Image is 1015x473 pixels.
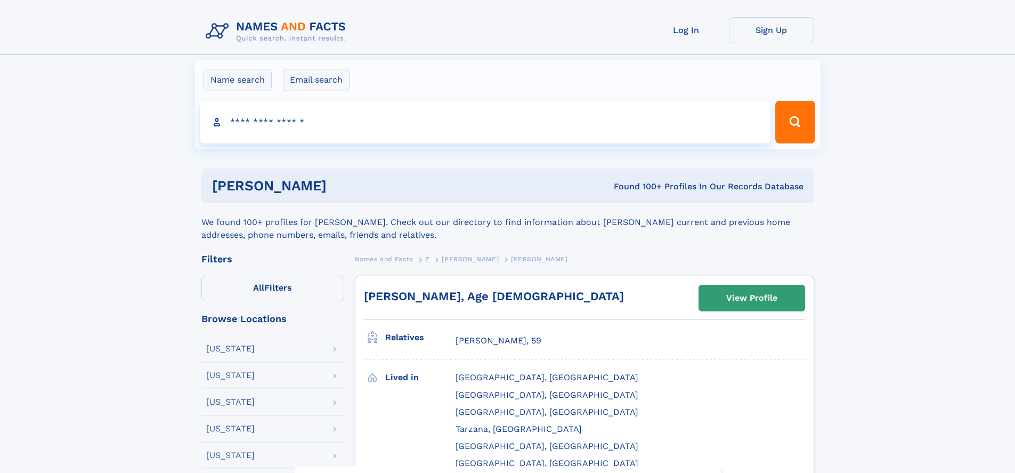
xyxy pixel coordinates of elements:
div: [US_STATE] [206,398,255,406]
a: Names and Facts [355,252,413,266]
a: [PERSON_NAME], Age [DEMOGRAPHIC_DATA] [364,290,624,303]
span: [GEOGRAPHIC_DATA], [GEOGRAPHIC_DATA] [456,372,638,382]
a: [PERSON_NAME] [442,252,499,266]
div: We found 100+ profiles for [PERSON_NAME]. Check out our directory to find information about [PERS... [201,203,814,242]
h1: [PERSON_NAME] [212,179,470,193]
div: [US_STATE] [206,344,255,353]
span: [GEOGRAPHIC_DATA], [GEOGRAPHIC_DATA] [456,441,638,451]
span: [PERSON_NAME] [442,255,499,263]
span: Tarzana, [GEOGRAPHIC_DATA] [456,424,582,434]
span: [GEOGRAPHIC_DATA], [GEOGRAPHIC_DATA] [456,458,638,468]
label: Filters [201,276,344,301]
h3: Lived in [385,368,456,387]
div: [US_STATE] [206,424,255,433]
img: Logo Names and Facts [201,17,355,46]
span: [PERSON_NAME] [511,255,568,263]
div: Browse Locations [201,314,344,324]
div: [US_STATE] [206,371,255,380]
a: Z [425,252,430,266]
div: Filters [201,254,344,264]
div: [US_STATE] [206,451,255,460]
span: Z [425,255,430,263]
a: [PERSON_NAME], 59 [456,335,541,347]
label: Name search [204,69,272,91]
span: All [253,283,264,293]
h3: Relatives [385,328,456,347]
a: Log In [644,17,729,43]
span: [GEOGRAPHIC_DATA], [GEOGRAPHIC_DATA] [456,390,638,400]
label: Email search [283,69,350,91]
a: Sign Up [729,17,814,43]
button: Search Button [775,101,815,143]
div: Found 100+ Profiles In Our Records Database [470,181,803,193]
div: View Profile [726,286,777,310]
input: search input [200,101,771,143]
span: [GEOGRAPHIC_DATA], [GEOGRAPHIC_DATA] [456,407,638,417]
a: View Profile [699,285,805,311]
